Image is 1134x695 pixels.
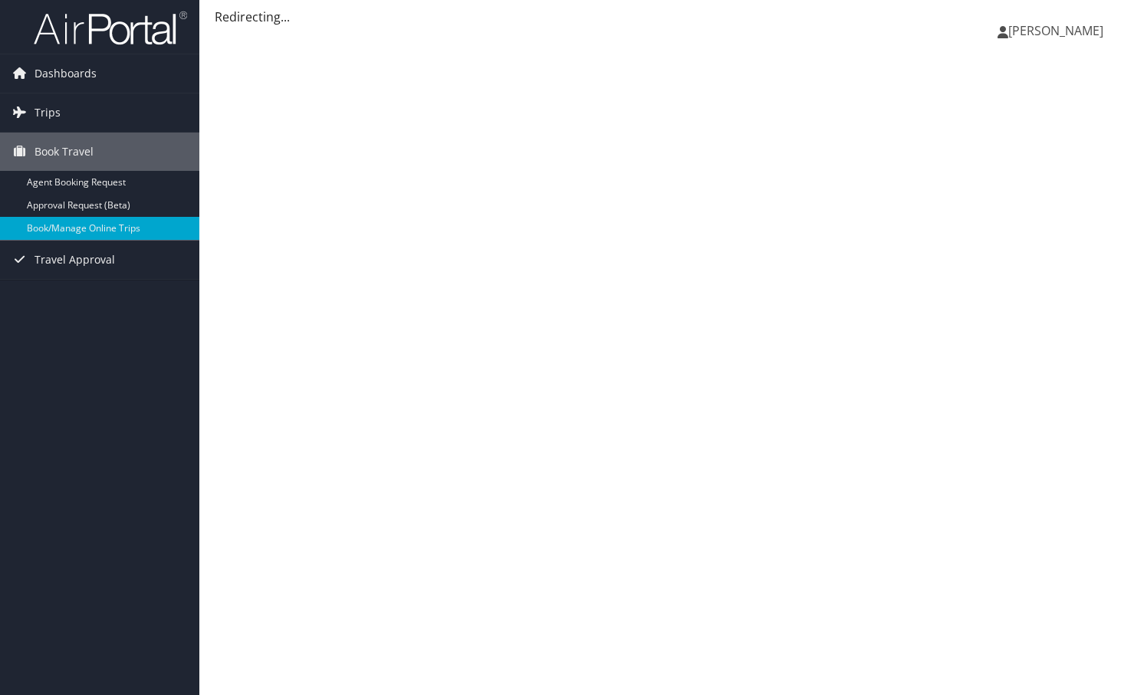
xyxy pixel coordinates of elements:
[35,241,115,279] span: Travel Approval
[35,93,61,132] span: Trips
[34,10,187,46] img: airportal-logo.png
[35,133,94,171] span: Book Travel
[998,8,1119,54] a: [PERSON_NAME]
[1008,22,1103,39] span: [PERSON_NAME]
[35,54,97,93] span: Dashboards
[215,8,1119,26] div: Redirecting...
